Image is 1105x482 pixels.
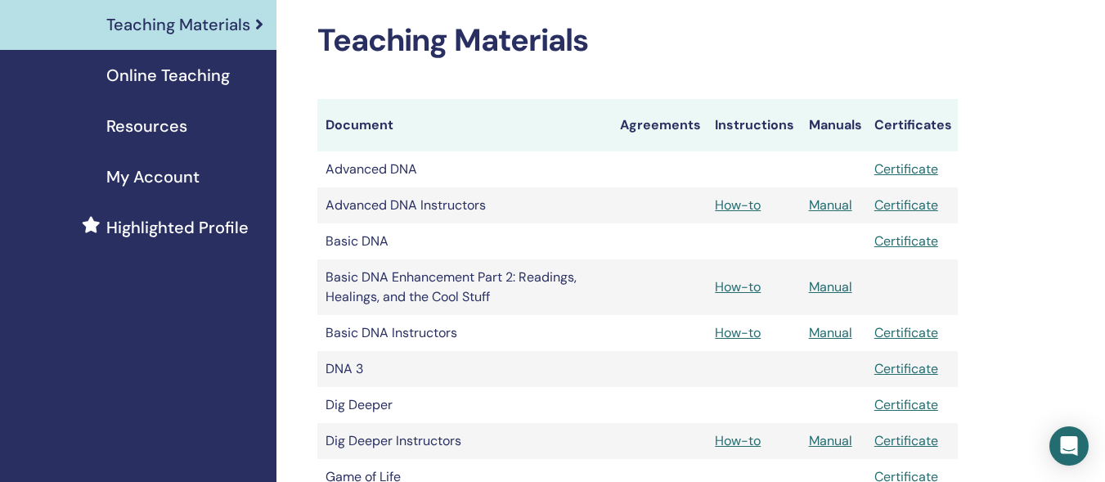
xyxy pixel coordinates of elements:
[317,223,612,259] td: Basic DNA
[317,259,612,315] td: Basic DNA Enhancement Part 2: Readings, Healings, and the Cool Stuff
[715,196,761,214] a: How-to
[106,63,230,88] span: Online Teaching
[715,324,761,341] a: How-to
[874,160,938,178] a: Certificate
[612,99,707,151] th: Agreements
[317,22,958,60] h2: Teaching Materials
[317,187,612,223] td: Advanced DNA Instructors
[707,99,800,151] th: Instructions
[106,114,187,138] span: Resources
[317,151,612,187] td: Advanced DNA
[809,432,852,449] a: Manual
[317,315,612,351] td: Basic DNA Instructors
[874,432,938,449] a: Certificate
[809,324,852,341] a: Manual
[317,351,612,387] td: DNA 3
[715,432,761,449] a: How-to
[106,12,250,37] span: Teaching Materials
[866,99,958,151] th: Certificates
[874,396,938,413] a: Certificate
[809,196,852,214] a: Manual
[317,387,612,423] td: Dig Deeper
[801,99,866,151] th: Manuals
[874,360,938,377] a: Certificate
[317,423,612,459] td: Dig Deeper Instructors
[106,215,249,240] span: Highlighted Profile
[715,278,761,295] a: How-to
[1049,426,1089,466] div: Open Intercom Messenger
[809,278,852,295] a: Manual
[317,99,612,151] th: Document
[106,164,200,189] span: My Account
[874,196,938,214] a: Certificate
[874,232,938,250] a: Certificate
[874,324,938,341] a: Certificate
